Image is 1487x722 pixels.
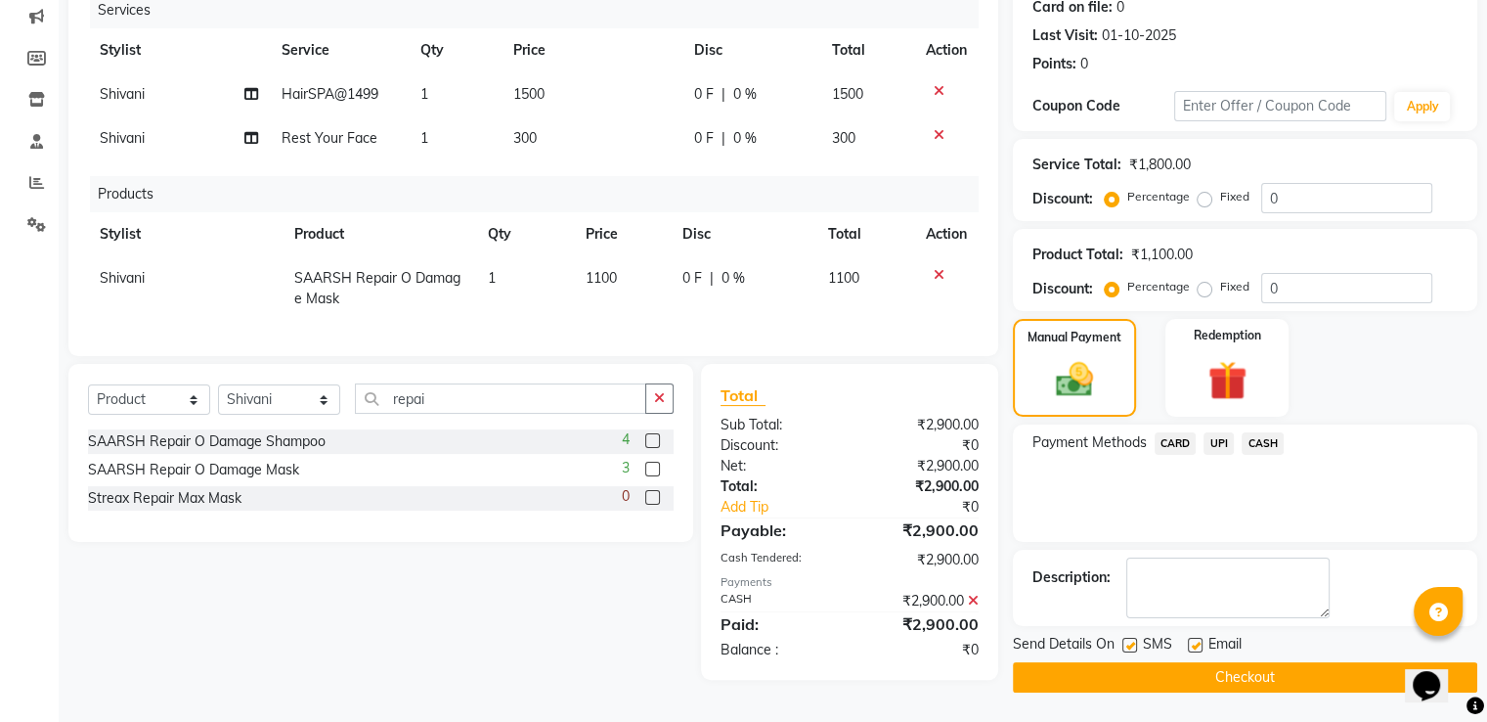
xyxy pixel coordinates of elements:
span: Payment Methods [1032,432,1147,453]
label: Percentage [1127,278,1190,295]
div: ₹0 [850,640,993,660]
span: 0 F [694,128,714,149]
div: Discount: [1032,189,1093,209]
div: Products [90,176,993,212]
div: Sub Total: [706,415,850,435]
span: 1100 [828,269,859,287]
div: ₹1,800.00 [1129,155,1191,175]
a: Add Tip [706,497,873,518]
th: Price [574,212,672,256]
span: 1 [420,129,428,147]
div: ₹0 [850,435,993,456]
div: Discount: [1032,279,1093,299]
label: Percentage [1127,188,1190,205]
div: ₹2,900.00 [850,550,993,570]
div: ₹2,900.00 [850,415,993,435]
span: 0 % [722,268,745,289]
th: Service [270,28,409,72]
span: SAARSH Repair O Damage Mask [294,269,460,307]
div: Service Total: [1032,155,1121,175]
span: 1100 [586,269,617,287]
label: Manual Payment [1028,329,1121,346]
div: Last Visit: [1032,25,1098,46]
span: 1500 [513,85,545,103]
span: CASH [1242,432,1284,455]
span: 300 [513,129,537,147]
iframe: chat widget [1405,644,1467,702]
span: 300 [832,129,855,147]
div: Paid: [706,612,850,636]
span: | [722,84,725,105]
div: Payable: [706,519,850,542]
div: ₹2,900.00 [850,476,993,497]
div: ₹1,100.00 [1131,245,1193,265]
span: Email [1208,634,1242,658]
input: Search or Scan [355,384,646,414]
th: Qty [476,212,573,256]
span: HairSPA@1499 [282,85,378,103]
button: Apply [1394,92,1450,121]
div: ₹2,900.00 [850,519,993,542]
div: Cash Tendered: [706,550,850,570]
input: Enter Offer / Coupon Code [1174,91,1387,121]
th: Product [283,212,477,256]
div: ₹2,900.00 [850,591,993,611]
div: Net: [706,456,850,476]
div: ₹0 [873,497,992,518]
th: Action [914,28,979,72]
span: SMS [1143,634,1172,658]
th: Disc [671,212,816,256]
span: Shivani [100,129,145,147]
th: Price [502,28,682,72]
th: Total [816,212,914,256]
span: Shivani [100,85,145,103]
span: UPI [1203,432,1234,455]
th: Total [820,28,914,72]
span: 1 [420,85,428,103]
div: Coupon Code [1032,96,1174,116]
img: _cash.svg [1044,358,1105,401]
span: Rest Your Face [282,129,377,147]
th: Disc [682,28,820,72]
span: 1 [488,269,496,287]
div: ₹2,900.00 [850,612,993,636]
div: SAARSH Repair O Damage Mask [88,460,299,480]
div: ₹2,900.00 [850,456,993,476]
th: Qty [409,28,502,72]
span: 4 [622,429,630,450]
div: Description: [1032,567,1111,588]
span: | [710,268,714,289]
div: Balance : [706,640,850,660]
div: Points: [1032,54,1076,74]
label: Redemption [1194,327,1261,344]
span: Send Details On [1013,634,1115,658]
span: Shivani [100,269,145,287]
span: 1500 [832,85,863,103]
button: Checkout [1013,662,1477,693]
div: Discount: [706,435,850,456]
span: CARD [1155,432,1197,455]
img: _gift.svg [1196,356,1259,405]
span: 0 F [694,84,714,105]
div: Product Total: [1032,245,1123,265]
div: 0 [1080,54,1088,74]
div: CASH [706,591,850,611]
div: SAARSH Repair O Damage Shampoo [88,431,326,452]
span: 0 % [733,128,757,149]
span: Total [721,385,765,406]
div: Payments [721,574,979,591]
label: Fixed [1220,278,1249,295]
label: Fixed [1220,188,1249,205]
span: 3 [622,458,630,478]
div: 01-10-2025 [1102,25,1176,46]
th: Stylist [88,212,283,256]
th: Stylist [88,28,270,72]
span: | [722,128,725,149]
span: 0 [622,486,630,507]
th: Action [914,212,979,256]
div: Total: [706,476,850,497]
div: Streax Repair Max Mask [88,488,241,509]
span: 0 F [682,268,702,289]
span: 0 % [733,84,757,105]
